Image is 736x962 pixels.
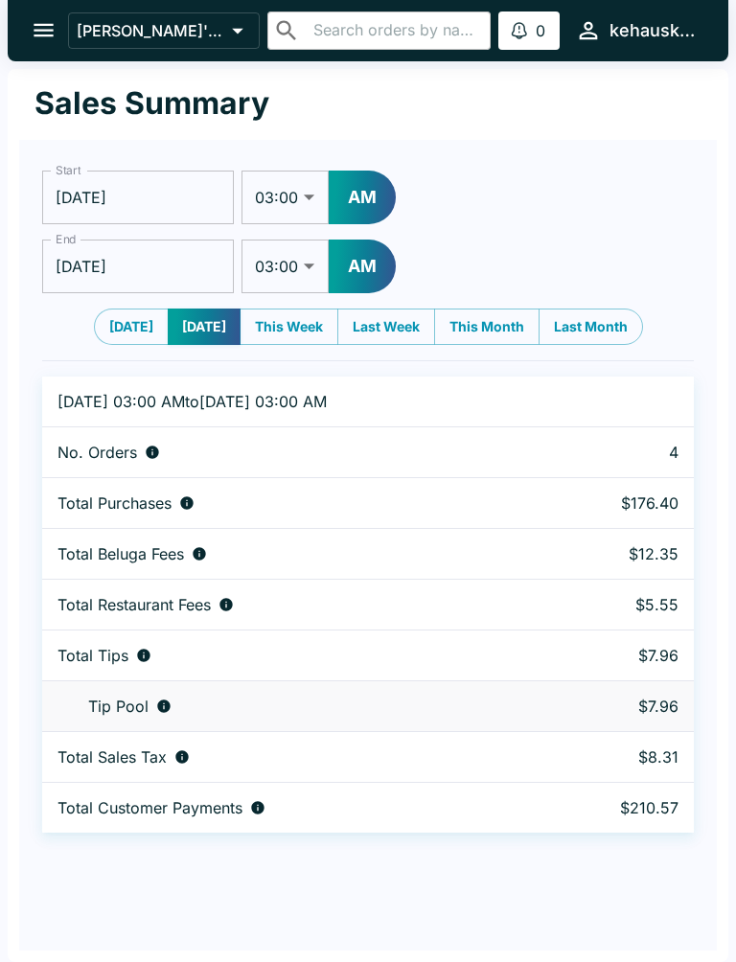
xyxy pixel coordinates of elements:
p: $210.57 [560,798,678,817]
div: Fees paid by diners to Beluga [57,544,529,563]
div: Number of orders placed [57,443,529,462]
p: $8.31 [560,747,678,767]
p: Total Restaurant Fees [57,595,211,614]
button: [DATE] [94,309,169,345]
p: Tip Pool [88,697,149,716]
div: Fees paid by diners to restaurant [57,595,529,614]
p: 4 [560,443,678,462]
button: AM [329,240,396,293]
label: End [56,231,77,247]
button: open drawer [19,6,68,55]
p: $176.40 [560,493,678,513]
p: $5.55 [560,595,678,614]
button: [PERSON_NAME]'s Kitchen [68,12,260,49]
div: Aggregate order subtotals [57,493,529,513]
p: Total Tips [57,646,128,665]
p: [PERSON_NAME]'s Kitchen [77,21,224,40]
div: Total amount paid for orders by diners [57,798,529,817]
input: Choose date, selected date is Oct 3, 2025 [42,171,234,224]
button: AM [329,171,396,224]
p: No. Orders [57,443,137,462]
p: 0 [536,21,545,40]
div: Sales tax paid by diners [57,747,529,767]
p: $7.96 [560,697,678,716]
div: Combined individual and pooled tips [57,646,529,665]
p: $7.96 [560,646,678,665]
p: Total Sales Tax [57,747,167,767]
div: kehauskitchen [609,19,698,42]
input: Choose date, selected date is Oct 4, 2025 [42,240,234,293]
input: Search orders by name or phone number [308,17,483,44]
button: Last Week [337,309,435,345]
button: Last Month [539,309,643,345]
h1: Sales Summary [34,84,269,123]
button: kehauskitchen [567,10,705,51]
div: Tips unclaimed by a waiter [57,697,529,716]
button: [DATE] [168,309,241,345]
p: Total Customer Payments [57,798,242,817]
button: This Week [240,309,338,345]
p: [DATE] 03:00 AM to [DATE] 03:00 AM [57,392,529,411]
p: $12.35 [560,544,678,563]
p: Total Purchases [57,493,172,513]
label: Start [56,162,80,178]
button: This Month [434,309,540,345]
p: Total Beluga Fees [57,544,184,563]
